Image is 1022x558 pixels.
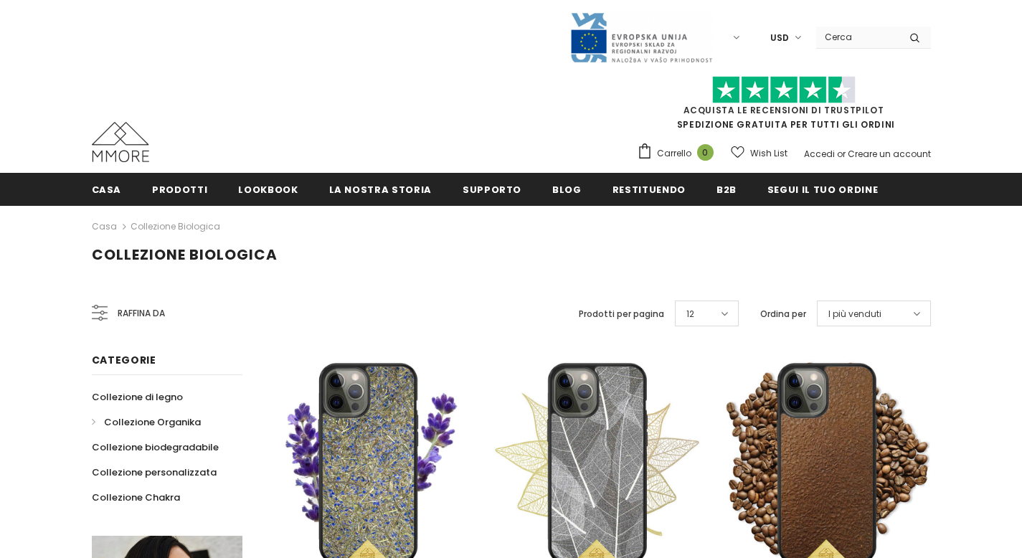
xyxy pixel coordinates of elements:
a: Collezione Chakra [92,485,180,510]
span: Blog [552,183,582,197]
a: Collezione di legno [92,384,183,410]
span: Segui il tuo ordine [767,183,878,197]
a: Casa [92,218,117,235]
label: Prodotti per pagina [579,307,664,321]
a: Lookbook [238,173,298,205]
span: Collezione personalizzata [92,465,217,479]
a: Segui il tuo ordine [767,173,878,205]
span: Lookbook [238,183,298,197]
span: Raffina da [118,306,165,321]
input: Search Site [816,27,899,47]
a: Accedi [804,148,835,160]
a: Acquista le recensioni di TrustPilot [683,104,884,116]
a: Creare un account [848,148,931,160]
label: Ordina per [760,307,806,321]
img: Fidati di Pilot Stars [712,76,856,104]
a: B2B [716,173,737,205]
span: 12 [686,307,694,321]
a: Collezione biodegradabile [92,435,219,460]
a: Restituendo [612,173,686,205]
span: Collezione di legno [92,390,183,404]
span: SPEDIZIONE GRATUITA PER TUTTI GLI ORDINI [637,82,931,131]
span: Collezione biodegradabile [92,440,219,454]
span: USD [770,31,789,45]
span: 0 [697,144,714,161]
span: Restituendo [612,183,686,197]
span: Prodotti [152,183,207,197]
span: Carrello [657,146,691,161]
a: Casa [92,173,122,205]
span: Collezione Organika [104,415,201,429]
a: Prodotti [152,173,207,205]
a: Collezione personalizzata [92,460,217,485]
span: Collezione biologica [92,245,278,265]
span: or [837,148,846,160]
span: Categorie [92,353,156,367]
span: Casa [92,183,122,197]
a: Collezione Organika [92,410,201,435]
img: Casi MMORE [92,122,149,162]
img: Javni Razpis [569,11,713,64]
a: Wish List [731,141,787,166]
a: Collezione biologica [131,220,220,232]
span: B2B [716,183,737,197]
a: Blog [552,173,582,205]
span: La nostra storia [329,183,432,197]
a: Javni Razpis [569,31,713,43]
span: Wish List [750,146,787,161]
span: supporto [463,183,521,197]
a: La nostra storia [329,173,432,205]
span: I più venduti [828,307,881,321]
a: Carrello 0 [637,143,721,164]
span: Collezione Chakra [92,491,180,504]
a: supporto [463,173,521,205]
